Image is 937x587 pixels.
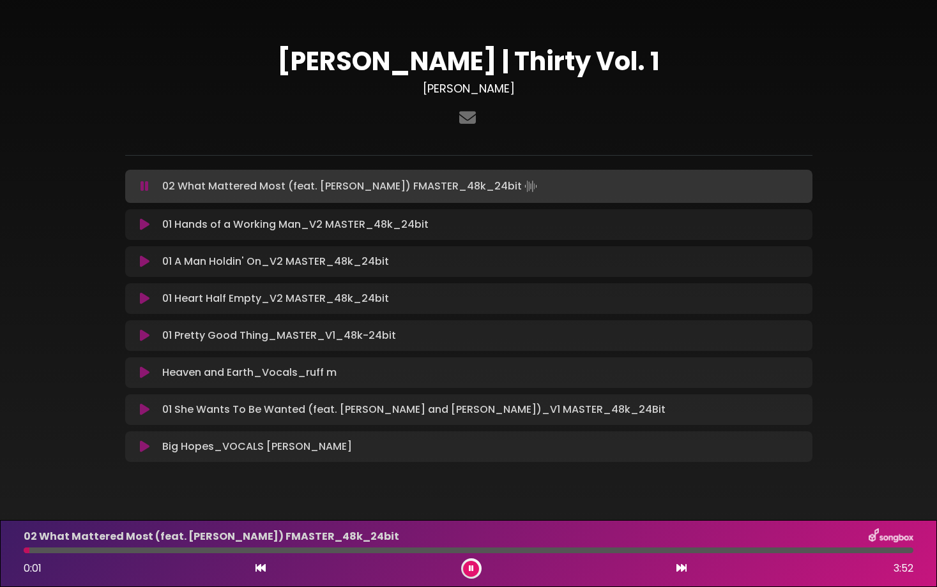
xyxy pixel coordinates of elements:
[162,291,389,306] p: 01 Heart Half Empty_V2 MASTER_48k_24bit
[162,365,337,380] p: Heaven and Earth_Vocals_ruff m
[162,177,540,195] p: 02 What Mattered Most (feat. [PERSON_NAME]) FMASTER_48k_24bit
[162,402,666,417] p: 01 She Wants To Be Wanted (feat. [PERSON_NAME] and [PERSON_NAME])_V1 MASTER_48k_24Bit
[522,177,540,195] img: waveform4.gif
[162,254,389,269] p: 01 A Man Holdin' On_V2 MASTER_48k_24bit
[162,328,396,343] p: 01 Pretty Good Thing_MASTER_V1_48k-24bit
[162,439,352,454] p: Big Hopes_VOCALS [PERSON_NAME]
[125,82,812,96] h3: [PERSON_NAME]
[162,217,429,232] p: 01 Hands of a Working Man_V2 MASTER_48k_24bit
[125,46,812,77] h1: [PERSON_NAME] | Thirty Vol. 1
